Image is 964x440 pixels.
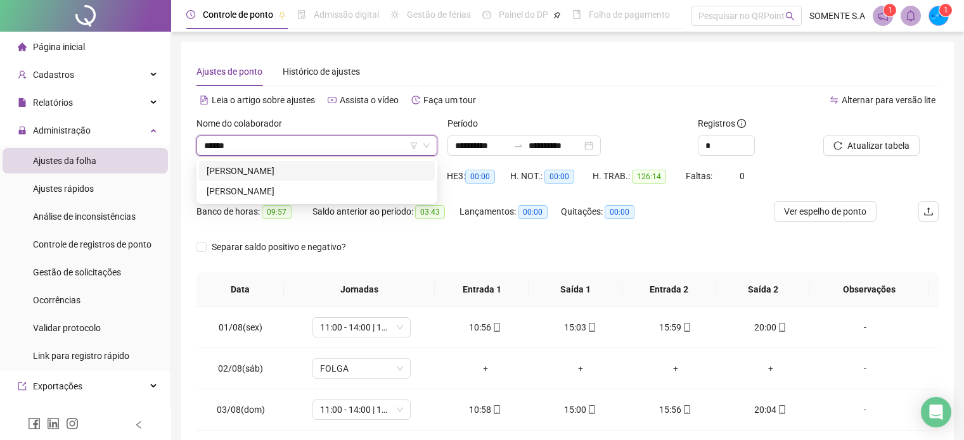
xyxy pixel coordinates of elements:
[553,11,561,19] span: pushpin
[448,320,523,334] div: 10:56
[810,272,929,307] th: Observações
[733,403,808,417] div: 20:04
[448,361,523,375] div: +
[423,142,430,149] span: down
[33,125,91,135] span: Administração
[196,204,312,219] div: Banco de horas:
[842,95,935,105] span: Alternar para versão lite
[828,320,903,334] div: -
[905,10,916,22] span: bell
[218,363,263,374] span: 02/08(sáb)
[465,170,495,184] span: 00:00
[784,204,866,218] span: Ver espelho de ponto
[33,295,80,305] span: Ocorrências
[510,169,593,184] div: H. NOT.:
[18,126,27,135] span: lock
[33,70,74,80] span: Cadastros
[460,204,561,219] div: Lançamentos:
[638,361,713,375] div: +
[217,405,265,415] span: 03/08(dom)
[203,9,273,20] span: Controle de ponto
[415,205,445,219] span: 03:43
[529,272,622,307] th: Saída 1
[410,142,418,149] span: filter
[18,382,27,391] span: export
[543,361,618,375] div: +
[809,9,865,23] span: SOMENTE S.A
[33,323,101,333] span: Validar protocolo
[33,211,136,222] span: Análise de inconsistências
[593,169,685,184] div: H. TRAB.:
[199,181,435,201] div: VICTOR MAXIMO CARDOSO
[828,361,903,375] div: -
[482,10,491,19] span: dashboard
[28,417,41,430] span: facebook
[733,320,808,334] div: 20:00
[877,10,889,22] span: notification
[698,116,746,130] span: Registros
[212,95,315,105] span: Leia o artigo sobre ajustes
[411,96,420,104] span: history
[944,6,948,15] span: 1
[283,66,360,77] span: Histórico de ajustes
[785,11,795,21] span: search
[435,272,529,307] th: Entrada 1
[407,9,471,20] span: Gestão de férias
[66,417,79,430] span: instagram
[448,403,523,417] div: 10:58
[284,272,435,307] th: Jornadas
[340,95,399,105] span: Assista o vídeo
[18,70,27,79] span: user-add
[18,42,27,51] span: home
[589,9,670,20] span: Folha de pagamento
[196,66,262,77] span: Ajustes de ponto
[544,170,574,184] span: 00:00
[716,272,810,307] th: Saída 2
[312,204,460,219] div: Saldo anterior ao período:
[219,322,262,332] span: 01/08(sex)
[33,239,151,249] span: Controle de registros de ponto
[47,417,60,430] span: linkedin
[638,320,713,334] div: 15:59
[196,116,290,130] label: Nome do colaborador
[543,403,618,417] div: 15:00
[390,10,399,19] span: sun
[18,98,27,107] span: file
[207,164,427,178] div: [PERSON_NAME]
[884,4,896,16] sup: 1
[314,9,379,20] span: Admissão digital
[297,10,306,19] span: file-done
[513,141,524,151] span: swap-right
[939,4,952,16] sup: Atualize o seu contato no menu Meus Dados
[33,42,85,52] span: Página inicial
[423,95,476,105] span: Faça um tour
[632,170,666,184] span: 126:14
[561,204,653,219] div: Quitações:
[681,405,691,414] span: mobile
[199,161,435,181] div: VICTOR DANIEL FERREIRA FARIAS
[823,135,920,156] button: Atualizar tabela
[33,97,73,108] span: Relatórios
[586,323,596,332] span: mobile
[33,381,82,391] span: Exportações
[262,205,292,219] span: 09:57
[572,10,581,19] span: book
[681,323,691,332] span: mobile
[33,184,94,194] span: Ajustes rápidos
[737,119,746,128] span: info-circle
[820,282,919,296] span: Observações
[513,141,524,151] span: to
[929,6,948,25] img: 50881
[830,96,839,104] span: swap
[499,9,548,20] span: Painel do DP
[328,96,337,104] span: youtube
[278,11,286,19] span: pushpin
[491,323,501,332] span: mobile
[740,171,745,181] span: 0
[33,267,121,277] span: Gestão de solicitações
[543,320,618,334] div: 15:03
[923,206,934,217] span: upload
[622,272,716,307] th: Entrada 2
[33,156,96,166] span: Ajustes da folha
[638,403,713,417] div: 15:56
